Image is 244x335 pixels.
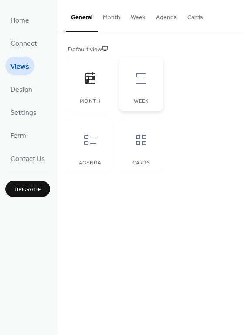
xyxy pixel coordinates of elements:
span: Contact Us [10,152,45,166]
a: Settings [5,103,42,121]
div: Cards [128,160,154,166]
span: Design [10,83,32,97]
div: Month [77,98,103,104]
span: Form [10,129,26,143]
div: Week [128,98,154,104]
span: Upgrade [14,185,41,194]
a: Connect [5,33,42,52]
div: Default view [68,45,231,54]
a: Contact Us [5,149,50,167]
a: Views [5,57,34,75]
span: Views [10,60,29,74]
span: Home [10,14,29,27]
span: Settings [10,106,37,120]
a: Design [5,80,37,98]
span: Connect [10,37,37,50]
div: Agenda [77,160,103,166]
a: Form [5,126,31,144]
button: Upgrade [5,181,50,197]
a: Home [5,10,34,29]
